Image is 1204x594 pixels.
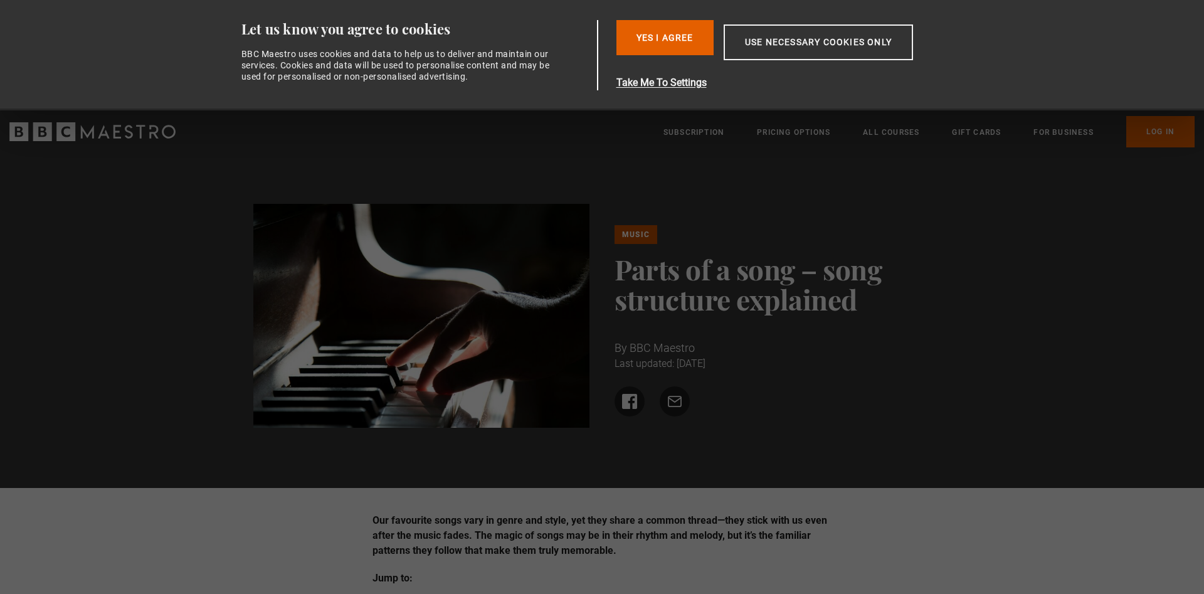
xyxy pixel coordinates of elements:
strong: Jump to: [372,572,413,584]
strong: Our favourite songs vary in genre and style, yet they share a common thread—they stick with us ev... [372,514,827,556]
nav: Primary [663,116,1195,147]
div: Let us know you agree to cookies [241,20,593,38]
button: Use necessary cookies only [724,24,913,60]
div: BBC Maestro uses cookies and data to help us to deliver and maintain our services. Cookies and da... [241,48,557,83]
a: All Courses [863,126,919,139]
button: Yes I Agree [616,20,714,55]
a: Gift Cards [952,126,1001,139]
button: Take Me To Settings [616,75,973,90]
a: Subscription [663,126,724,139]
time: Last updated: [DATE] [615,358,705,369]
span: BBC Maestro [630,341,695,354]
a: Pricing Options [757,126,830,139]
img: Piano time [253,204,590,428]
a: Music [615,225,657,244]
h1: Parts of a song – song structure explained [615,254,951,314]
svg: BBC Maestro [9,122,176,141]
a: For business [1033,126,1093,139]
a: Log In [1126,116,1195,147]
span: By [615,341,627,354]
